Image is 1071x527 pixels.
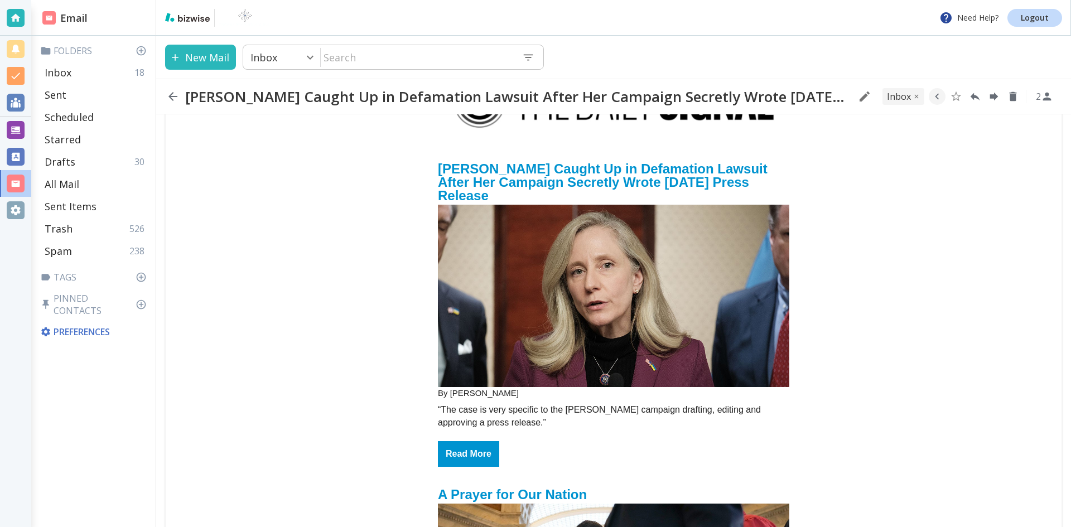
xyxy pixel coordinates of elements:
h2: [PERSON_NAME] Caught Up in Defamation Lawsuit After Her Campaign Secretly Wrote [DATE] Press Release [185,88,849,105]
p: Preferences [40,326,149,338]
div: Starred [40,128,151,151]
p: Scheduled [45,110,94,124]
button: Forward [986,88,1002,105]
input: Search [321,46,513,69]
div: Drafts30 [40,151,151,173]
button: Reply [967,88,983,105]
div: Scheduled [40,106,151,128]
div: Sent Items [40,195,151,217]
p: Logout [1021,14,1049,22]
p: 238 [129,245,149,257]
p: Inbox [250,51,277,64]
div: Inbox18 [40,61,151,84]
img: DashboardSidebarEmail.svg [42,11,56,25]
p: Sent [45,88,66,101]
p: 18 [134,66,149,79]
button: Delete [1005,88,1021,105]
img: BioTech International [219,9,271,27]
p: Sent Items [45,200,97,213]
button: New Mail [165,45,236,70]
div: Preferences [38,321,151,342]
p: Need Help? [939,11,998,25]
p: Folders [40,45,151,57]
div: All Mail [40,173,151,195]
p: 30 [134,156,149,168]
p: All Mail [45,177,79,191]
p: Starred [45,133,81,146]
p: Inbox [45,66,71,79]
div: Spam238 [40,240,151,262]
h2: Email [42,11,88,26]
div: Sent [40,84,151,106]
p: Drafts [45,155,75,168]
img: bizwise [165,13,210,22]
p: INBOX [887,90,911,103]
a: Logout [1007,9,1062,27]
p: Pinned Contacts [40,292,151,317]
p: 526 [129,223,149,235]
div: Trash526 [40,217,151,240]
p: Tags [40,271,151,283]
p: Trash [45,222,73,235]
p: 2 [1036,90,1041,103]
p: Spam [45,244,72,258]
button: See Participants [1031,83,1058,110]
